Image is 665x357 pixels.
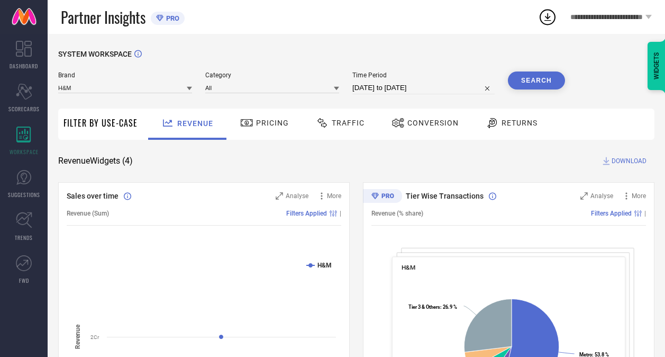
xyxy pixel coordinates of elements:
span: FWD [19,276,29,284]
span: DOWNLOAD [612,156,646,166]
span: TRENDS [15,234,33,242]
svg: Zoom [276,192,283,200]
span: | [340,210,341,217]
span: Traffic [332,119,365,127]
span: Time Period [352,72,495,79]
span: Brand [58,72,192,79]
span: Partner Insights [61,6,145,28]
tspan: Revenue [74,324,81,349]
span: Filters Applied [591,210,632,217]
span: SUGGESTIONS [8,191,40,199]
span: Filter By Use-Case [63,117,138,129]
span: PRO [163,14,179,22]
span: Pricing [256,119,289,127]
span: WORKSPACE [10,148,39,156]
span: SYSTEM WORKSPACE [58,50,132,58]
div: Open download list [538,7,557,26]
span: Tier Wise Transactions [406,192,484,200]
div: Premium [363,189,402,205]
input: Select time period [352,82,495,94]
span: More [632,192,646,200]
span: | [644,210,646,217]
span: Revenue (% share) [371,210,423,217]
span: Sales over time [67,192,119,200]
span: Analyse [286,192,308,200]
svg: Zoom [580,192,588,200]
span: More [327,192,341,200]
span: Category [205,72,339,79]
tspan: Tier 3 & Others [408,304,440,310]
span: Returns [502,119,538,127]
text: : 26.9 % [408,304,457,310]
span: SCORECARDS [8,105,40,113]
text: H&M [317,262,332,269]
span: DASHBOARD [10,62,38,70]
span: Revenue (Sum) [67,210,109,217]
span: H&M [402,264,415,271]
text: 2Cr [90,334,99,340]
span: Revenue [177,119,213,128]
span: Revenue Widgets ( 4 ) [58,156,133,166]
span: Filters Applied [286,210,327,217]
span: Conversion [407,119,459,127]
button: Search [508,72,565,90]
span: Analyse [590,192,613,200]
